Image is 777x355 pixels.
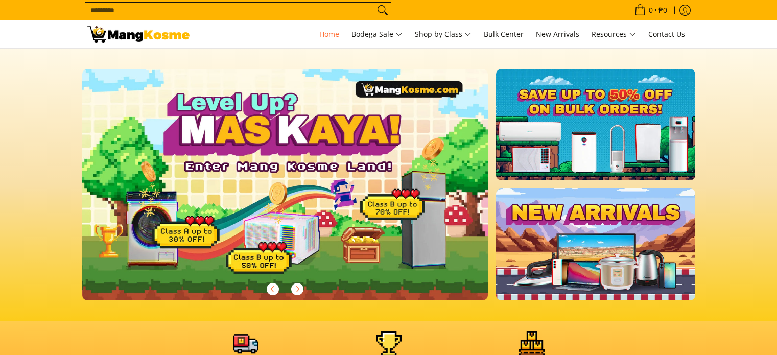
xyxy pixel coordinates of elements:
span: ₱0 [657,7,669,14]
a: Shop by Class [410,20,477,48]
a: Contact Us [643,20,690,48]
span: New Arrivals [536,29,579,39]
button: Search [374,3,391,18]
span: Contact Us [648,29,685,39]
button: Previous [262,278,284,300]
a: Bulk Center [479,20,529,48]
span: • [631,5,670,16]
span: Resources [592,28,636,41]
span: Home [319,29,339,39]
nav: Main Menu [200,20,690,48]
a: Bodega Sale [346,20,408,48]
a: Home [314,20,344,48]
span: Shop by Class [415,28,472,41]
button: Next [286,278,309,300]
span: 0 [647,7,654,14]
img: Gaming desktop banner [82,69,488,300]
a: New Arrivals [531,20,584,48]
span: Bodega Sale [351,28,403,41]
img: Mang Kosme: Your Home Appliances Warehouse Sale Partner! [87,26,190,43]
a: Resources [586,20,641,48]
span: Bulk Center [484,29,524,39]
